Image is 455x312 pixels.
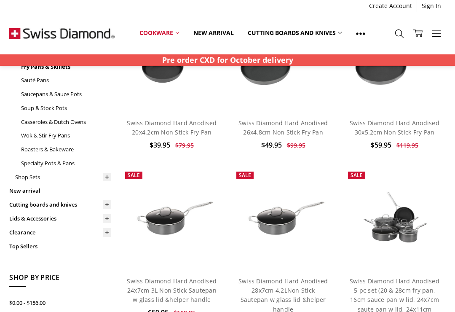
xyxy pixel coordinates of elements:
a: Top Sellers [9,239,111,253]
a: Specialty Pots & Pans [21,156,111,170]
img: Swiss Diamond Hard Anodised 28x7cm 4.2LNon Stick Sautepan w glass lid &helper handle [232,184,334,252]
a: Saucepans & Sauce Pots [21,87,111,101]
a: Wok & Stir Fry Pans [21,129,111,143]
img: Free Shipping On Every Order [9,12,115,54]
strong: Pre order CXD for October delivery [162,55,293,65]
span: $79.95 [175,141,194,149]
img: Swiss Diamond Hard Anodised 5 pc set (20 & 28cm fry pan, 16cm sauce pan w lid, 24x7cm saute pan w... [344,184,446,253]
a: Fry Pans & Skillets [21,60,111,74]
span: Sale [239,172,251,179]
span: Sale [351,172,363,179]
span: $119.95 [396,141,418,149]
a: Clearance [9,226,111,239]
a: Sauté Pans [21,73,111,87]
a: Swiss Diamond Hard Anodised 5 pc set (20 & 28cm fry pan, 16cm sauce pan w lid, 24x7cm saute pan w... [344,167,446,269]
a: Swiss Diamond Hard Anodised 24x7cm 3L Non Stick Sautepan w glass lid &helper handle [127,277,217,304]
span: $49.95 [261,140,282,150]
a: Cookware [132,24,186,42]
span: $39.95 [150,140,170,150]
a: $0.00 - $156.00 [9,296,111,310]
span: $99.95 [287,141,305,149]
a: Swiss Diamond Hard Anodised 28x7cm 4.2LNon Stick Sautepan w glass lid &helper handle [232,167,334,269]
a: New arrival [9,184,111,198]
a: Soup & Stock Pots [21,101,111,115]
a: Swiss Diamond Hard Anodised 30x5.2cm Non Stick Fry Pan [350,119,439,136]
a: Casseroles & Dutch Ovens [21,115,111,129]
span: $59.95 [371,140,391,150]
a: Cutting boards and knives [9,198,111,212]
a: Roasters & Bakeware [21,143,111,156]
a: Swiss Diamond Hard Anodised 26x4.8cm Non Stick Fry Pan [238,119,328,136]
a: New arrival [186,24,241,42]
a: Swiss Diamond Hard Anodised 24x7cm 3L Non Stick Sautepan w glass lid &helper handle [121,167,223,269]
a: Swiss Diamond Hard Anodised 20x4.2cm Non Stick Fry Pan [127,119,217,136]
h5: Shop By Price [9,272,111,287]
img: Swiss Diamond Hard Anodised 24x7cm 3L Non Stick Sautepan w glass lid &helper handle [121,184,223,252]
span: Sale [128,172,140,179]
a: Lids & Accessories [9,212,111,226]
a: Shop Sets [15,170,111,184]
a: Cutting boards and knives [241,24,349,42]
a: Show All [349,24,372,43]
